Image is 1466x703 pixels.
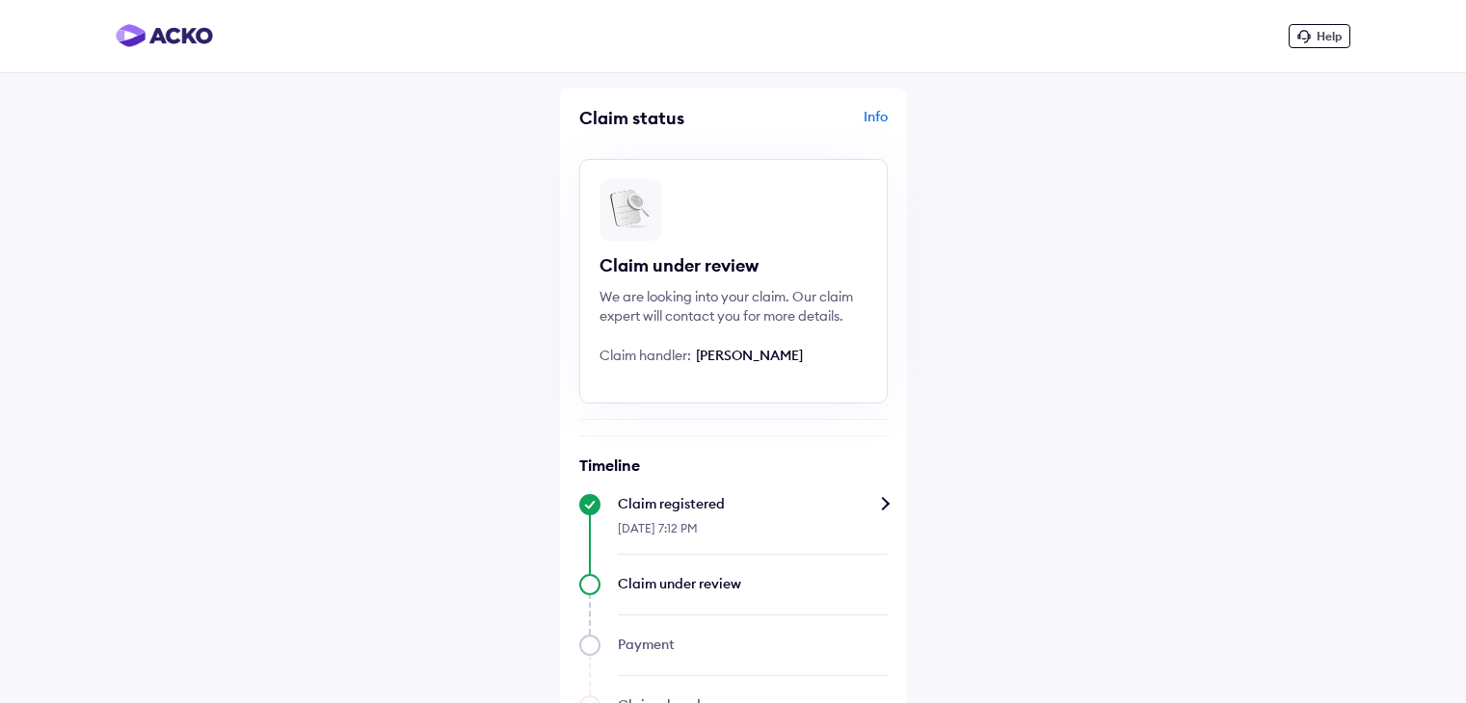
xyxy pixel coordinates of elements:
[618,513,888,555] div: [DATE] 7:12 PM
[116,24,213,47] img: horizontal-gradient.png
[696,347,803,364] span: [PERSON_NAME]
[579,456,888,475] h6: Timeline
[579,107,729,129] div: Claim status
[618,574,888,593] div: Claim under review
[1317,29,1342,43] span: Help
[618,494,888,513] div: Claim registered
[600,254,867,277] div: Claim under review
[738,107,888,143] div: Info
[600,287,867,325] div: We are looking into your claim. Our claim expert will contact you for more details.
[618,635,888,654] div: Payment
[600,347,691,364] span: Claim handler:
